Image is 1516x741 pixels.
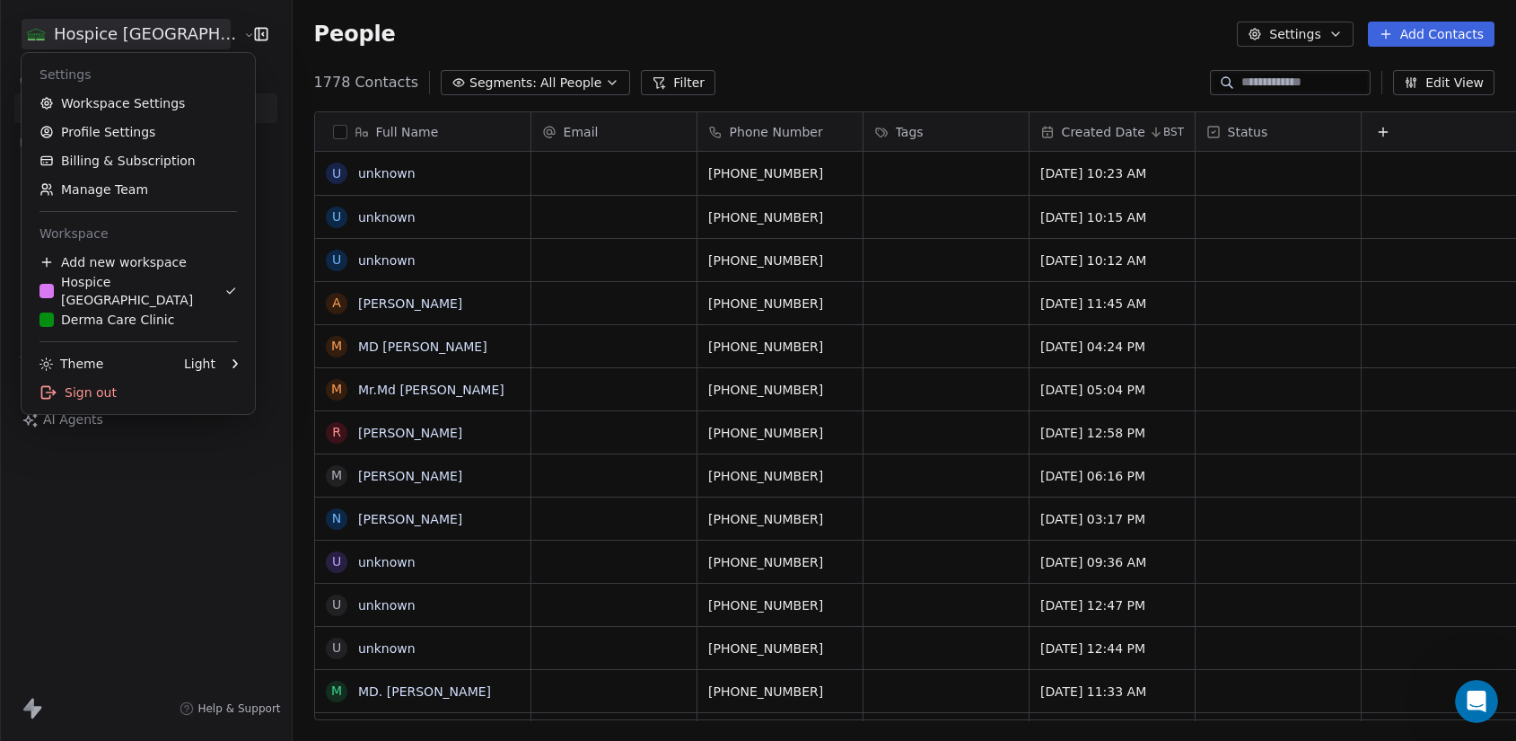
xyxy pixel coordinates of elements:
[29,60,248,89] div: Settings
[12,7,46,41] button: go back
[22,537,596,557] div: Did this answer your question?
[29,248,248,277] div: Add new workspace
[332,555,379,591] span: smiley reaction
[39,355,103,373] div: Theme
[29,219,248,248] div: Workspace
[1455,680,1498,723] iframe: Intercom live chat
[342,555,368,591] span: 😃
[249,555,275,591] span: 😞
[29,378,248,407] div: Sign out
[29,118,248,146] a: Profile Settings
[539,7,574,41] button: Collapse window
[285,555,332,591] span: neutral face reaction
[574,7,606,40] div: Close
[239,555,285,591] span: disappointed reaction
[29,89,248,118] a: Workspace Settings
[295,555,321,591] span: 😐
[237,613,381,628] a: Open in help center
[39,273,224,309] div: Hospice [GEOGRAPHIC_DATA]
[39,311,174,329] div: Derma Care Clinic
[29,146,248,175] a: Billing & Subscription
[184,355,215,373] div: Light
[29,175,248,204] a: Manage Team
